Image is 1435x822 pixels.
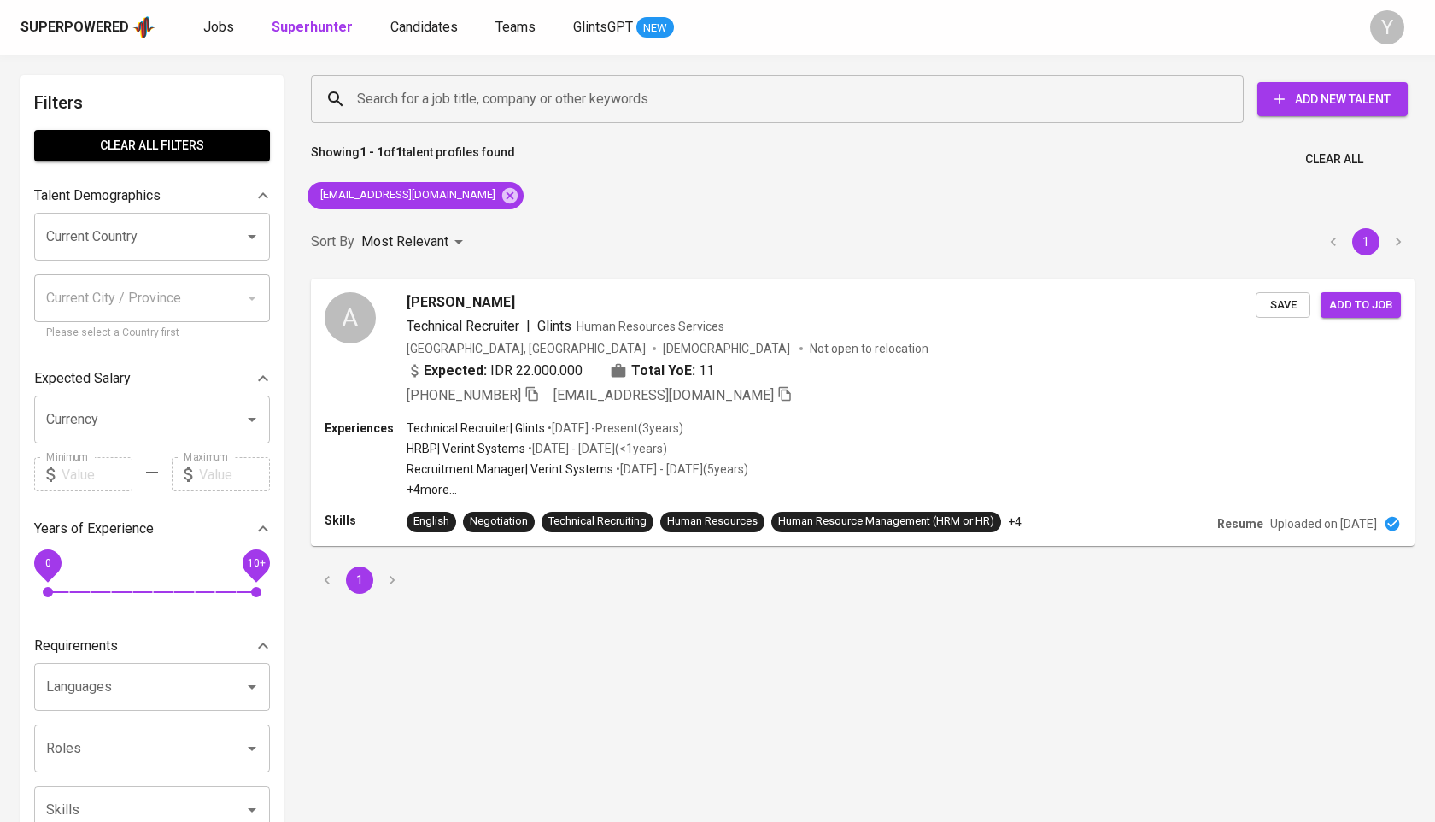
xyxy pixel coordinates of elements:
[1257,82,1408,116] button: Add New Talent
[548,514,647,530] div: Technical Recruiting
[778,514,994,530] div: Human Resource Management (HRM or HR)
[247,557,265,569] span: 10+
[1264,296,1302,315] span: Save
[203,17,237,38] a: Jobs
[573,19,633,35] span: GlintsGPT
[20,15,155,40] a: Superpoweredapp logo
[667,514,758,530] div: Human Resources
[631,361,695,381] b: Total YoE:
[325,512,407,529] p: Skills
[325,420,407,437] p: Experiences
[61,457,132,491] input: Value
[361,226,469,258] div: Most Relevant
[1256,292,1310,319] button: Save
[1008,514,1022,531] p: +4
[240,737,264,760] button: Open
[240,798,264,822] button: Open
[407,461,613,478] p: Recruitment Manager | Verint Systems
[573,17,674,38] a: GlintsGPT NEW
[132,15,155,40] img: app logo
[34,361,270,396] div: Expected Salary
[360,145,384,159] b: 1 - 1
[613,461,748,478] p: • [DATE] - [DATE] ( 5 years )
[1298,144,1370,175] button: Clear All
[34,519,154,539] p: Years of Experience
[525,440,667,457] p: • [DATE] - [DATE] ( <1 years )
[636,20,674,37] span: NEW
[495,17,539,38] a: Teams
[577,320,724,333] span: Human Resources Services
[34,512,270,546] div: Years of Experience
[545,420,683,437] p: • [DATE] - Present ( 3 years )
[311,567,408,594] nav: pagination navigation
[1305,149,1363,170] span: Clear All
[240,408,264,432] button: Open
[34,185,161,206] p: Talent Demographics
[413,514,449,530] div: English
[407,440,525,457] p: HRBP | Verint Systems
[20,18,129,38] div: Superpowered
[1271,89,1394,110] span: Add New Talent
[1217,515,1263,532] p: Resume
[34,179,270,213] div: Talent Demographics
[407,387,521,403] span: [PHONE_NUMBER]
[663,340,793,357] span: [DEMOGRAPHIC_DATA]
[1317,228,1414,255] nav: pagination navigation
[199,457,270,491] input: Value
[1352,228,1379,255] button: page 1
[307,187,506,203] span: [EMAIL_ADDRESS][DOMAIN_NAME]
[1329,296,1392,315] span: Add to job
[495,19,536,35] span: Teams
[424,361,487,381] b: Expected:
[407,481,748,498] p: +4 more ...
[240,675,264,699] button: Open
[395,145,402,159] b: 1
[390,17,461,38] a: Candidates
[311,144,515,175] p: Showing of talent profiles found
[470,514,528,530] div: Negotiation
[240,225,264,249] button: Open
[203,19,234,35] span: Jobs
[272,19,353,35] b: Superhunter
[390,19,458,35] span: Candidates
[1370,10,1404,44] div: Y
[34,89,270,116] h6: Filters
[1270,515,1377,532] p: Uploaded on [DATE]
[361,232,448,252] p: Most Relevant
[311,279,1414,546] a: A[PERSON_NAME]Technical Recruiter|GlintsHuman Resources Services[GEOGRAPHIC_DATA], [GEOGRAPHIC_DA...
[307,182,524,209] div: [EMAIL_ADDRESS][DOMAIN_NAME]
[311,232,354,252] p: Sort By
[553,387,774,403] span: [EMAIL_ADDRESS][DOMAIN_NAME]
[526,316,530,337] span: |
[34,629,270,663] div: Requirements
[272,17,356,38] a: Superhunter
[407,361,583,381] div: IDR 22.000.000
[407,318,519,334] span: Technical Recruiter
[346,567,373,594] button: page 1
[44,557,50,569] span: 0
[407,420,545,437] p: Technical Recruiter | Glints
[325,292,376,343] div: A
[699,361,714,381] span: 11
[407,340,646,357] div: [GEOGRAPHIC_DATA], [GEOGRAPHIC_DATA]
[34,368,131,389] p: Expected Salary
[407,292,515,313] span: [PERSON_NAME]
[1321,292,1401,319] button: Add to job
[46,325,258,342] p: Please select a Country first
[34,130,270,161] button: Clear All filters
[48,135,256,156] span: Clear All filters
[34,636,118,656] p: Requirements
[537,318,571,334] span: Glints
[810,340,928,357] p: Not open to relocation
